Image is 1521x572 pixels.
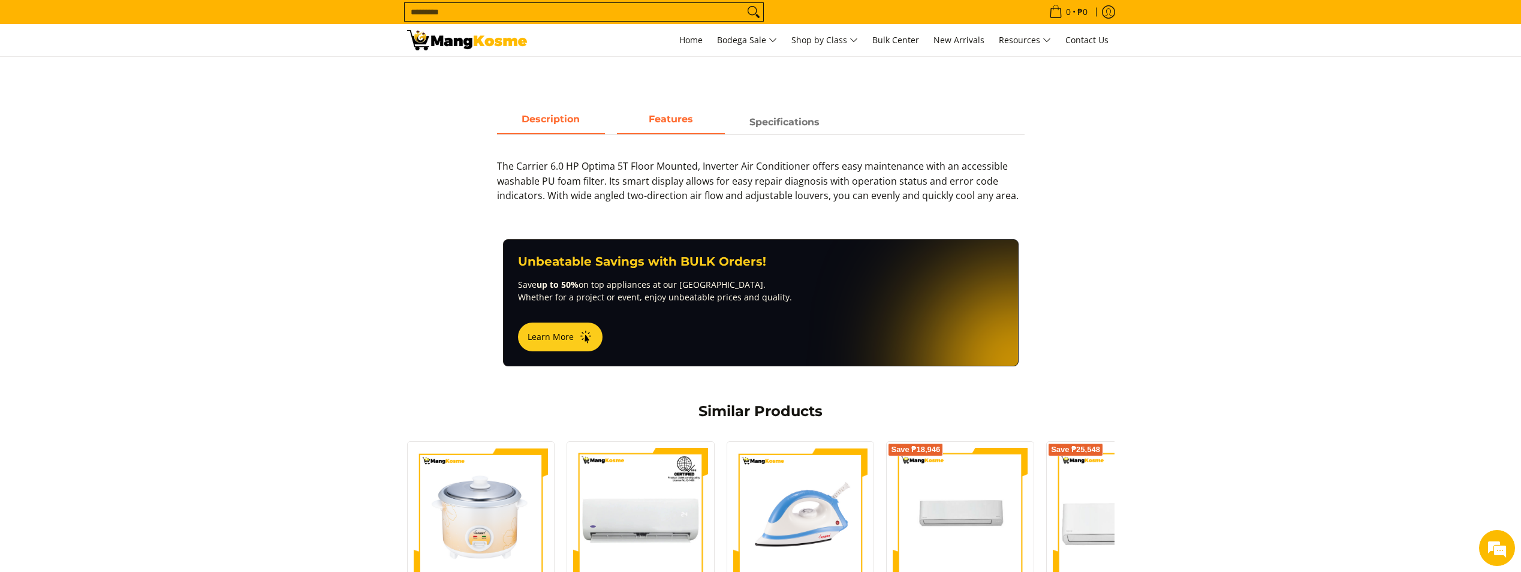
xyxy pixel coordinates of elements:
[993,24,1057,56] a: Resources
[1064,8,1073,16] span: 0
[999,33,1051,48] span: Resources
[744,3,763,21] button: Search
[497,402,1025,420] h2: Similar Products
[1065,34,1109,46] span: Contact Us
[1046,5,1091,19] span: •
[872,34,919,46] span: Bulk Center
[497,134,1025,215] div: Description
[679,34,703,46] span: Home
[717,33,777,48] span: Bodega Sale
[673,24,709,56] a: Home
[518,323,603,351] button: Learn More
[537,279,579,290] strong: up to 50%
[731,112,839,134] a: Description 2
[1076,8,1089,16] span: ₱0
[518,254,1004,269] h3: Unbeatable Savings with BULK Orders!
[649,113,693,125] strong: Features
[617,112,725,134] a: Description 1
[785,24,864,56] a: Shop by Class
[711,24,783,56] a: Bodega Sale
[933,34,984,46] span: New Arrivals
[497,112,605,134] a: Description
[518,278,1004,303] p: Save on top appliances at our [GEOGRAPHIC_DATA]. Whether for a project or event, enjoy unbeatable...
[497,112,605,133] span: Description
[891,446,940,453] span: Save ₱18,946
[407,30,527,50] img: Carrier 6.0 HP Optima 5T Floor Mounted, Inverter Air Conditioner (Clas | Mang Kosme
[539,24,1115,56] nav: Main Menu
[1051,446,1100,453] span: Save ₱25,548
[1059,24,1115,56] a: Contact Us
[749,116,820,128] strong: Specifications
[497,159,1025,215] p: The Carrier 6.0 HP Optima 5T Floor Mounted, Inverter Air Conditioner offers easy maintenance with...
[503,239,1019,366] a: Unbeatable Savings with BULK Orders! Saveup to 50%on top appliances at our [GEOGRAPHIC_DATA]. Whe...
[866,24,925,56] a: Bulk Center
[791,33,858,48] span: Shop by Class
[927,24,990,56] a: New Arrivals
